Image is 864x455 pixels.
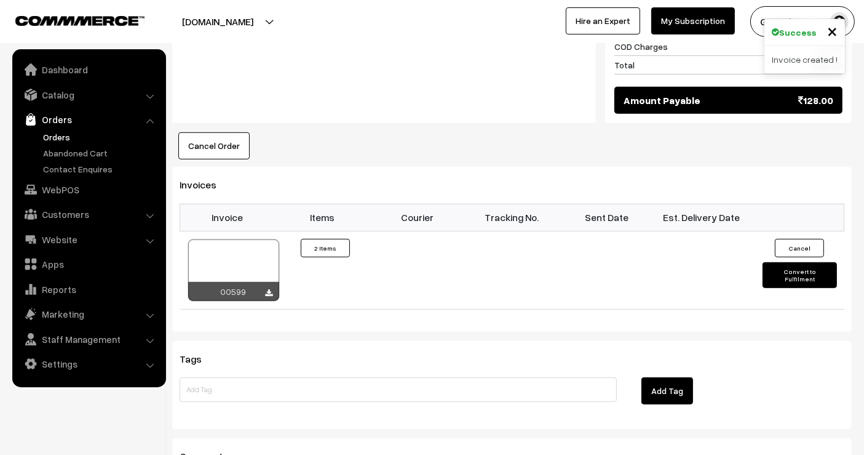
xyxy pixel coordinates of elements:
span: COD Charges [614,40,668,53]
a: Dashboard [15,58,162,81]
span: Total [614,58,635,71]
th: Items [275,204,370,231]
span: Tags [180,353,216,365]
a: Customers [15,203,162,225]
a: Marketing [15,303,162,325]
a: Reports [15,278,162,300]
span: Invoices [180,179,231,191]
span: × [827,19,838,42]
button: Add Tag [641,377,693,405]
span: 128.00 [798,93,833,108]
a: Settings [15,353,162,375]
th: Tracking No. [464,204,559,231]
a: My Subscription [651,7,735,34]
th: Est. Delivery Date [654,204,749,231]
button: Convert to Fulfilment [763,262,836,288]
button: 2 Items [301,239,350,257]
a: Orders [40,131,162,143]
button: Close [827,22,838,40]
button: Cancel Order [178,132,250,159]
a: Staff Management [15,328,162,350]
th: Invoice [180,204,275,231]
span: Amount Payable [624,93,700,108]
a: WebPOS [15,179,162,201]
button: [DOMAIN_NAME] [139,6,296,37]
a: Apps [15,253,162,275]
a: COMMMERCE [15,12,123,27]
a: Website [15,228,162,251]
button: Govind . [750,6,855,37]
a: Hire an Expert [566,7,640,34]
img: user [830,12,849,31]
th: Sent Date [560,204,654,231]
th: Courier [370,204,464,231]
a: Orders [15,108,162,131]
img: COMMMERCE [15,16,145,25]
a: Catalog [15,84,162,106]
div: 00599 [188,282,279,301]
button: Cancel [775,239,824,257]
div: Invoice created ! [764,46,845,73]
a: Abandoned Cart [40,147,162,159]
a: Contact Enquires [40,163,162,175]
strong: Success [779,26,817,39]
input: Add Tag [180,377,617,402]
